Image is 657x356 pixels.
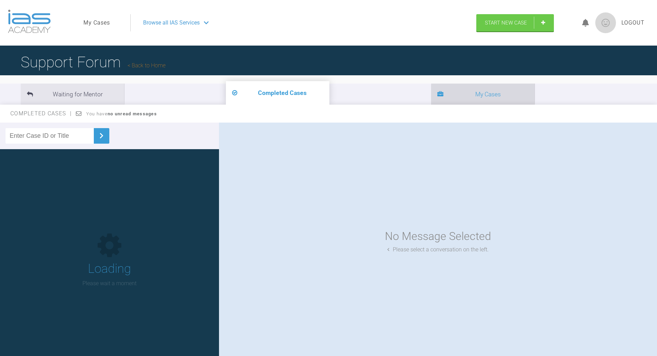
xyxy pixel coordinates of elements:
[21,84,124,105] li: Waiting for Mentor
[88,259,131,279] h1: Loading
[226,81,329,105] li: Completed Cases
[387,245,489,254] div: Please select a conversation on the left.
[595,12,616,33] img: profile.png
[143,18,200,27] span: Browse all IAS Services
[621,18,645,27] a: Logout
[21,50,166,74] h1: Support Forum
[108,111,157,116] strong: no unread messages
[128,62,166,69] a: Back to Home
[385,228,491,245] div: No Message Selected
[10,110,72,117] span: Completed Cases
[476,14,554,31] a: Start New Case
[82,279,137,288] p: Please wait a moment
[83,18,110,27] a: My Cases
[485,20,527,26] span: Start New Case
[86,111,157,116] span: You have
[8,10,51,33] img: logo-light.3e3ef733.png
[6,128,94,144] input: Enter Case ID or Title
[96,130,107,141] img: chevronRight.28bd32b0.svg
[431,84,535,105] li: My Cases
